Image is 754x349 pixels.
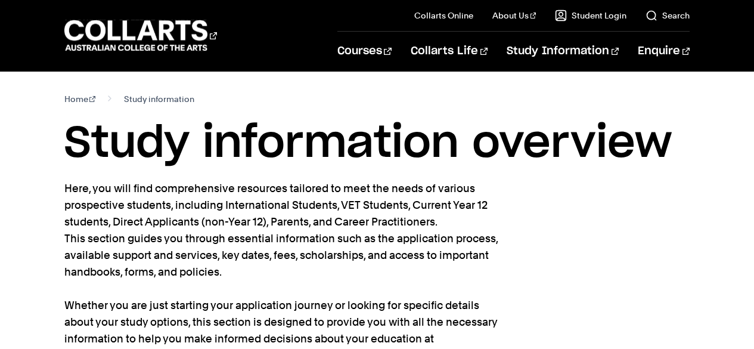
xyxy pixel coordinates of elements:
[337,32,392,71] a: Courses
[492,10,536,21] a: About Us
[414,10,473,21] a: Collarts Online
[64,91,96,107] a: Home
[411,32,488,71] a: Collarts Life
[507,32,619,71] a: Study Information
[638,32,690,71] a: Enquire
[124,91,194,107] span: Study information
[646,10,690,21] a: Search
[64,117,690,171] h1: Study information overview
[555,10,626,21] a: Student Login
[64,18,217,52] div: Go to homepage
